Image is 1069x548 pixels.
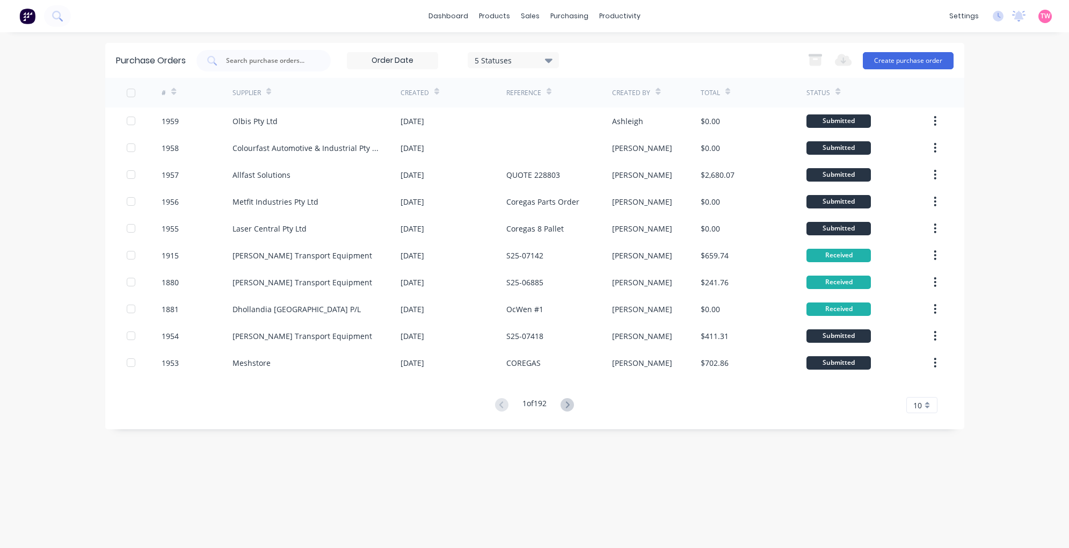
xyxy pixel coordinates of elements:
[701,116,720,127] div: $0.00
[506,357,541,369] div: COREGAS
[162,250,179,261] div: 1915
[232,357,271,369] div: Meshstore
[806,249,871,262] div: Received
[475,54,551,66] div: 5 Statuses
[401,196,424,207] div: [DATE]
[944,8,984,24] div: settings
[401,357,424,369] div: [DATE]
[506,169,560,181] div: QUOTE 228803
[232,223,307,234] div: Laser Central Pty Ltd
[401,169,424,181] div: [DATE]
[401,330,424,342] div: [DATE]
[806,222,871,235] div: Submitted
[612,250,672,261] div: [PERSON_NAME]
[701,277,729,288] div: $241.76
[162,357,179,369] div: 1953
[863,52,954,69] button: Create purchase order
[232,169,290,181] div: Allfast Solutions
[19,8,35,24] img: Factory
[162,330,179,342] div: 1954
[232,142,379,154] div: Colourfast Automotive & Industrial Pty Ltd
[401,116,424,127] div: [DATE]
[913,400,922,411] span: 10
[506,88,541,98] div: Reference
[232,116,278,127] div: Olbis Pty Ltd
[612,223,672,234] div: [PERSON_NAME]
[806,302,871,316] div: Received
[506,250,543,261] div: S25-07142
[701,142,720,154] div: $0.00
[701,169,735,181] div: $2,680.07
[612,304,672,315] div: [PERSON_NAME]
[612,142,672,154] div: [PERSON_NAME]
[401,250,424,261] div: [DATE]
[612,357,672,369] div: [PERSON_NAME]
[506,304,543,315] div: OcWen #1
[701,357,729,369] div: $702.86
[612,169,672,181] div: [PERSON_NAME]
[806,356,871,370] div: Submitted
[232,330,372,342] div: [PERSON_NAME] Transport Equipment
[515,8,545,24] div: sales
[162,223,179,234] div: 1955
[806,141,871,155] div: Submitted
[347,53,438,69] input: Order Date
[1041,11,1050,21] span: TW
[612,277,672,288] div: [PERSON_NAME]
[806,195,871,208] div: Submitted
[401,277,424,288] div: [DATE]
[232,250,372,261] div: [PERSON_NAME] Transport Equipment
[701,223,720,234] div: $0.00
[162,277,179,288] div: 1880
[612,330,672,342] div: [PERSON_NAME]
[116,54,186,67] div: Purchase Orders
[701,88,720,98] div: Total
[162,142,179,154] div: 1958
[401,223,424,234] div: [DATE]
[522,398,547,413] div: 1 of 192
[162,196,179,207] div: 1956
[162,88,166,98] div: #
[232,196,318,207] div: Metfit Industries Pty Ltd
[701,250,729,261] div: $659.74
[162,304,179,315] div: 1881
[232,88,261,98] div: Supplier
[612,88,650,98] div: Created By
[232,277,372,288] div: [PERSON_NAME] Transport Equipment
[474,8,515,24] div: products
[701,196,720,207] div: $0.00
[401,304,424,315] div: [DATE]
[232,304,361,315] div: Dhollandia [GEOGRAPHIC_DATA] P/L
[506,330,543,342] div: S25-07418
[612,196,672,207] div: [PERSON_NAME]
[162,116,179,127] div: 1959
[806,329,871,343] div: Submitted
[806,276,871,289] div: Received
[545,8,594,24] div: purchasing
[594,8,646,24] div: productivity
[423,8,474,24] a: dashboard
[701,330,729,342] div: $411.31
[806,88,830,98] div: Status
[506,223,564,234] div: Coregas 8 Pallet
[806,168,871,182] div: Submitted
[806,114,871,128] div: Submitted
[612,116,643,127] div: Ashleigh
[225,55,314,66] input: Search purchase orders...
[506,277,543,288] div: S25-06885
[701,304,720,315] div: $0.00
[162,169,179,181] div: 1957
[506,196,579,207] div: Coregas Parts Order
[401,88,429,98] div: Created
[401,142,424,154] div: [DATE]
